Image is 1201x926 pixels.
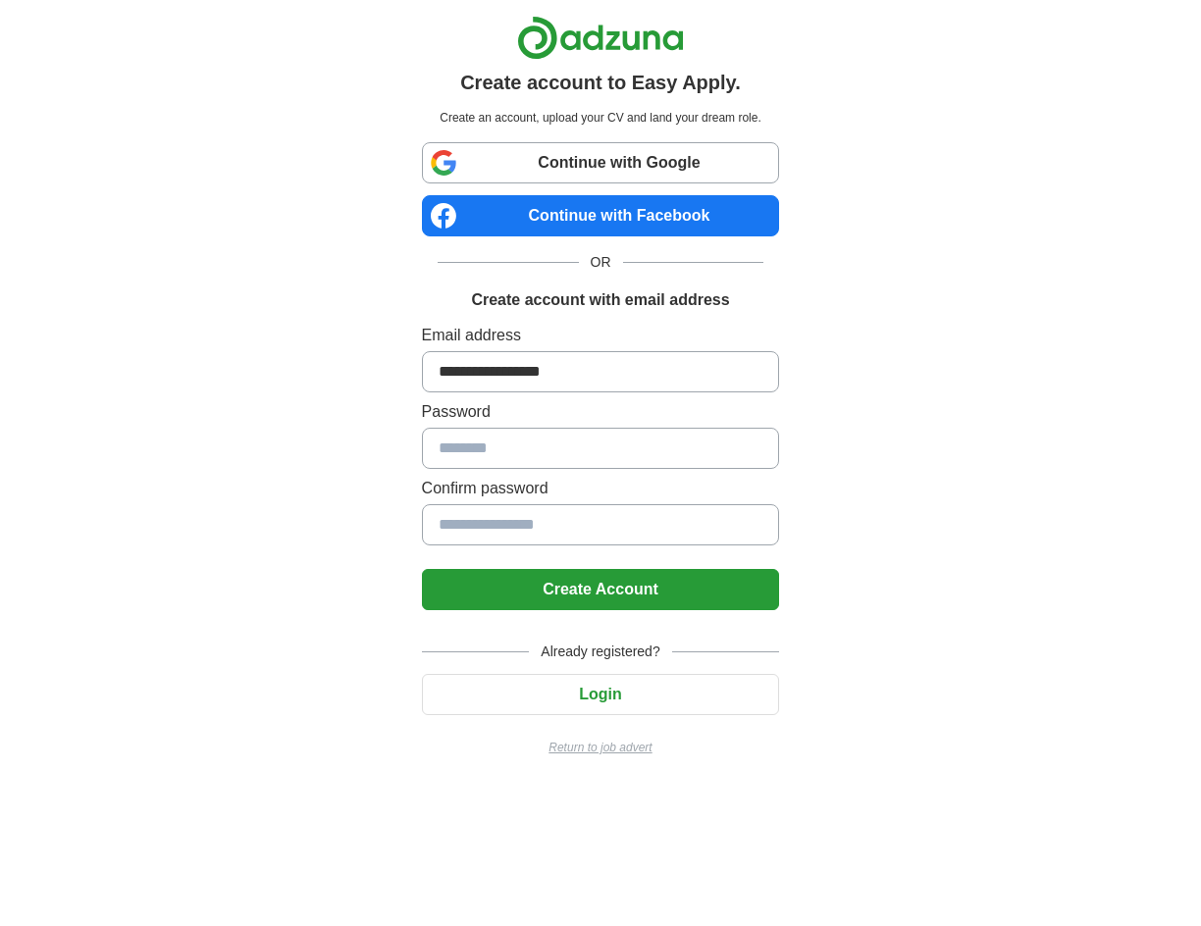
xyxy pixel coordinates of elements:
[422,477,780,500] label: Confirm password
[471,288,729,312] h1: Create account with email address
[426,109,776,127] p: Create an account, upload your CV and land your dream role.
[422,324,780,347] label: Email address
[517,16,684,60] img: Adzuna logo
[422,674,780,715] button: Login
[422,686,780,702] a: Login
[422,195,780,236] a: Continue with Facebook
[422,739,780,756] a: Return to job advert
[422,400,780,424] label: Password
[422,142,780,183] a: Continue with Google
[460,68,741,97] h1: Create account to Easy Apply.
[579,252,623,273] span: OR
[529,642,671,662] span: Already registered?
[422,569,780,610] button: Create Account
